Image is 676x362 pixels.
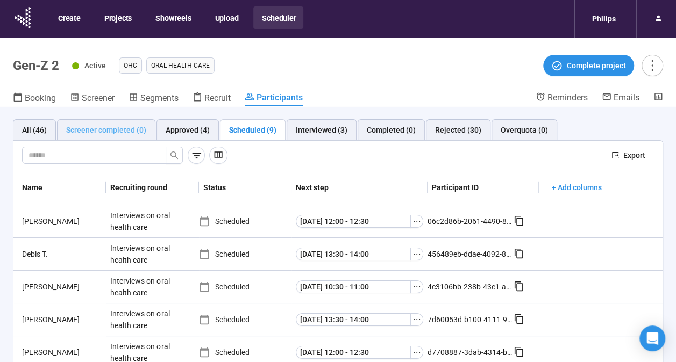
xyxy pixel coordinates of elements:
th: Next step [291,170,428,205]
div: Completed (0) [367,124,416,136]
div: Scheduled [199,215,291,227]
span: Reminders [547,92,588,103]
a: Booking [13,92,56,106]
span: ellipsis [412,283,421,291]
button: [DATE] 13:30 - 14:00 [296,248,411,260]
div: d7708887-3dab-4314-b7d7-6c04220cbd75 [428,346,514,358]
span: [DATE] 10:30 - 11:00 [300,281,369,293]
button: [DATE] 12:00 - 12:30 [296,346,411,359]
div: [PERSON_NAME] [18,281,106,293]
span: ellipsis [412,315,421,324]
div: Interviews on oral health care [106,205,187,237]
span: export [611,151,619,159]
a: Recruit [193,92,231,106]
h1: Gen-Z 2 [13,58,59,73]
span: Participants [257,92,303,103]
span: Segments [140,93,179,103]
div: Scheduled [199,248,291,260]
button: [DATE] 13:30 - 14:00 [296,313,411,326]
span: search [170,151,179,160]
div: Interviewed (3) [296,124,347,136]
div: 4c3106bb-238b-43c1-a8a7-0f1f0fd89986 [428,281,514,293]
button: search [166,147,183,164]
th: Name [13,170,106,205]
div: Philips [586,9,622,29]
div: Scheduled [199,346,291,358]
button: Scheduler [253,6,303,29]
div: 7d60053d-b100-4111-9fa6-b00e13f5dbda [428,314,514,325]
button: Upload [206,6,246,29]
div: Scheduled [199,314,291,325]
span: Oral Health Care [151,60,210,71]
span: Emails [614,92,639,103]
div: Screener completed (0) [66,124,146,136]
div: 06c2d86b-2061-4490-86c1-e3ebc1059891 [428,215,514,227]
span: Screener [82,93,115,103]
span: [DATE] 12:00 - 12:30 [300,346,369,358]
div: Scheduled (9) [229,124,276,136]
span: Export [623,149,645,161]
div: Approved (4) [166,124,210,136]
button: ellipsis [410,313,423,326]
div: Rejected (30) [435,124,481,136]
button: [DATE] 12:00 - 12:30 [296,215,411,228]
div: Interviews on oral health care [106,271,187,303]
span: ellipsis [412,217,421,226]
div: [PERSON_NAME] [18,346,106,358]
button: exportExport [603,147,654,164]
span: Active [84,61,106,70]
button: ellipsis [410,280,423,293]
span: + Add columns [552,182,602,193]
div: [PERSON_NAME] [18,314,106,325]
button: + Add columns [543,179,610,196]
div: Debis T. [18,248,106,260]
div: [PERSON_NAME] [18,215,106,227]
span: more [645,58,659,73]
div: All (46) [22,124,47,136]
button: more [642,55,663,76]
div: 456489eb-ddae-4092-8d11-0d088fa55a53 [428,248,514,260]
button: ellipsis [410,248,423,260]
th: Participant ID [428,170,539,205]
th: Recruiting round [106,170,198,205]
div: Overquota (0) [501,124,548,136]
div: Open Intercom Messenger [639,325,665,351]
span: Booking [25,93,56,103]
button: Create [49,6,88,29]
button: ellipsis [410,346,423,359]
div: Interviews on oral health care [106,238,187,270]
div: Scheduled [199,281,291,293]
span: [DATE] 12:00 - 12:30 [300,215,369,227]
span: OHC [124,60,137,71]
a: Reminders [536,92,588,105]
span: [DATE] 13:30 - 14:00 [300,248,369,260]
a: Screener [70,92,115,106]
span: [DATE] 13:30 - 14:00 [300,314,369,325]
th: Status [199,170,291,205]
a: Segments [129,92,179,106]
span: Complete project [567,60,626,71]
span: Recruit [204,93,231,103]
button: Showreels [147,6,198,29]
button: ellipsis [410,215,423,228]
span: ellipsis [412,250,421,258]
a: Emails [602,92,639,105]
button: Complete project [543,55,634,76]
button: [DATE] 10:30 - 11:00 [296,280,411,293]
div: Interviews on oral health care [106,303,187,336]
button: Projects [96,6,139,29]
span: ellipsis [412,348,421,357]
a: Participants [245,92,303,106]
